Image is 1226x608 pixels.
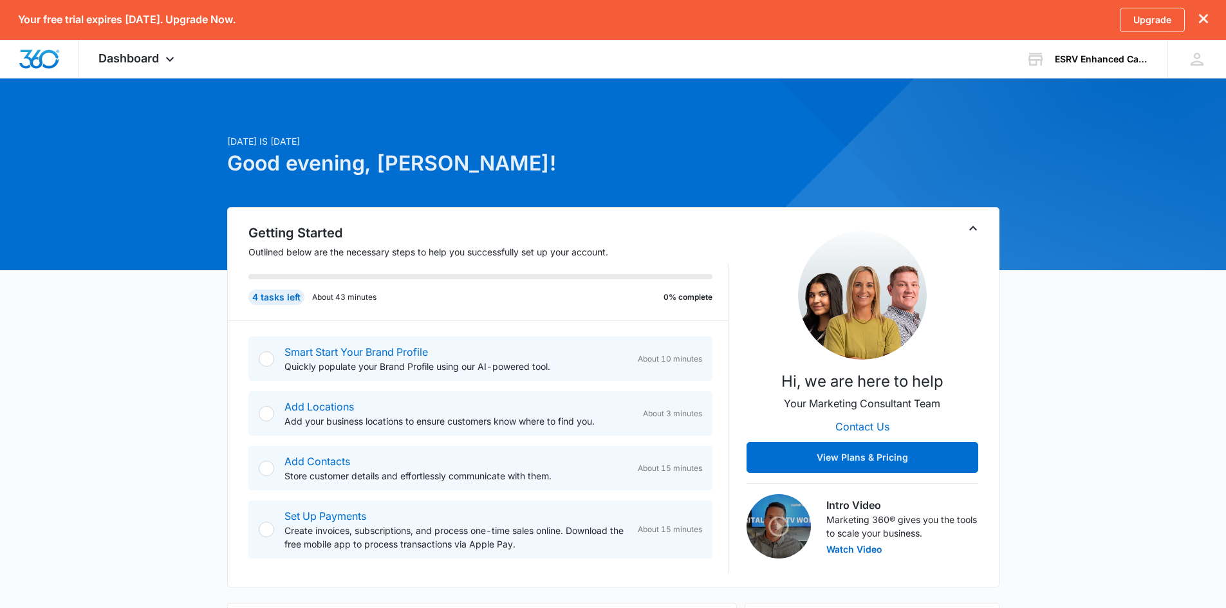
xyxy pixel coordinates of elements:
a: Upgrade [1120,8,1185,32]
p: Quickly populate your Brand Profile using our AI-powered tool. [284,360,627,373]
span: About 15 minutes [638,463,702,474]
p: Outlined below are the necessary steps to help you successfully set up your account. [248,245,729,259]
div: 4 tasks left [248,290,304,305]
span: About 15 minutes [638,524,702,535]
p: Your free trial expires [DATE]. Upgrade Now. [18,14,236,26]
p: [DATE] is [DATE] [227,134,737,148]
p: Hi, we are here to help [781,370,943,393]
p: Marketing 360® gives you the tools to scale your business. [826,513,978,540]
div: Dashboard [79,40,197,78]
a: Add Contacts [284,455,350,468]
a: Smart Start Your Brand Profile [284,345,428,358]
div: account name [1055,54,1149,64]
img: Intro Video [747,494,811,558]
p: Your Marketing Consultant Team [784,396,940,411]
h3: Intro Video [826,497,978,513]
button: Watch Video [826,545,882,554]
span: About 10 minutes [638,353,702,365]
span: About 3 minutes [643,408,702,419]
button: View Plans & Pricing [747,442,978,473]
p: Store customer details and effortlessly communicate with them. [284,469,627,483]
p: About 43 minutes [312,291,376,303]
a: Add Locations [284,400,354,413]
button: dismiss this dialog [1199,14,1208,26]
h2: Getting Started [248,223,729,243]
p: 0% complete [664,291,712,303]
p: Create invoices, subscriptions, and process one-time sales online. Download the free mobile app t... [284,524,627,551]
a: Set Up Payments [284,510,366,522]
button: Contact Us [822,411,902,442]
h1: Good evening, [PERSON_NAME]! [227,148,737,179]
button: Toggle Collapse [965,221,981,236]
p: Add your business locations to ensure customers know where to find you. [284,414,633,428]
span: Dashboard [98,51,159,65]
